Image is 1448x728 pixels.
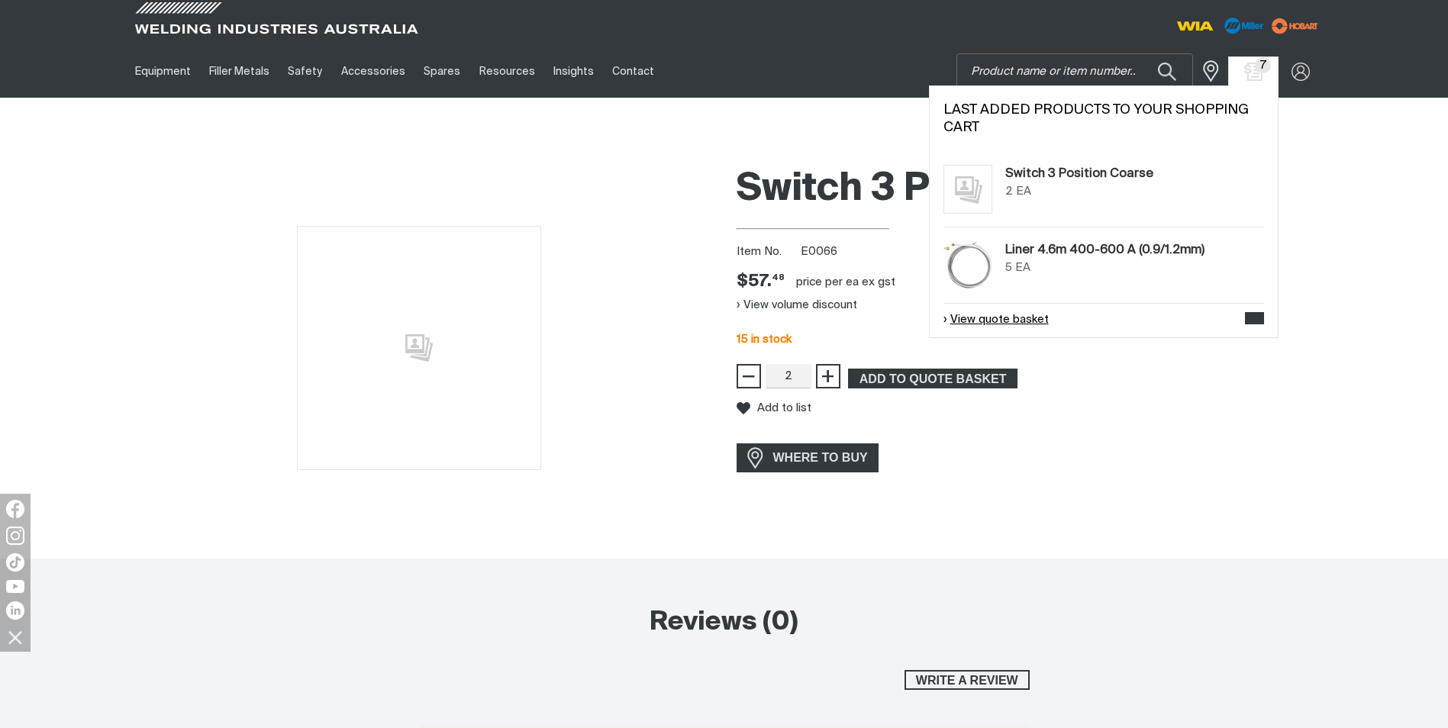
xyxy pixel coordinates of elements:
[603,45,663,98] a: Contact
[1016,183,1031,201] div: EA
[737,271,785,293] span: $57.
[1241,63,1266,81] a: Shopping cart (7 product(s))
[801,246,837,257] span: E0066
[821,363,835,389] span: +
[737,293,857,317] button: View volume discount
[1141,53,1193,89] button: Search products
[1015,259,1030,277] div: EA
[126,45,1024,98] nav: Main
[772,273,785,282] sup: 48
[796,275,859,290] div: price per EA
[2,624,28,650] img: hide socials
[848,369,1017,388] button: Add Switch 3 Position Coarse to the shopping cart
[757,401,811,414] span: Add to list
[332,45,414,98] a: Accessories
[1267,14,1323,37] img: miller
[850,369,1016,388] span: ADD TO QUOTE BASKET
[943,241,992,290] img: Liner 4.6m 400-600 A (0.9/1.2mm)
[737,165,1323,214] h1: Switch 3 Position Coarse
[544,45,603,98] a: Insights
[737,401,811,415] button: Add to list
[1005,262,1012,273] span: 5
[6,500,24,518] img: Facebook
[419,606,1030,639] h2: Reviews (0)
[943,101,1264,137] h2: Last added products to your shopping cart
[905,670,1030,690] button: Write a review
[6,580,24,593] img: YouTube
[737,333,792,345] span: 15 in stock
[737,271,785,293] div: Price
[6,553,24,572] img: TikTok
[1005,241,1205,259] a: Liner 4.6m 400-600 A (0.9/1.2mm)
[943,311,1049,329] a: View quote basket
[741,363,756,389] span: −
[6,601,24,620] img: LinkedIn
[1005,165,1153,183] a: Switch 3 Position Coarse
[414,45,469,98] a: Spares
[943,165,992,214] img: No image for this product
[737,243,798,261] span: Item No.
[737,443,879,472] a: WHERE TO BUY
[200,45,279,98] a: Filler Metals
[6,527,24,545] img: Instagram
[862,275,895,290] div: ex gst
[1255,57,1271,73] span: 7
[279,45,331,98] a: Safety
[1005,185,1013,197] span: 2
[469,45,543,98] a: Resources
[763,446,878,470] span: WHERE TO BUY
[957,54,1192,89] input: Product name or item number...
[126,45,200,98] a: Equipment
[906,670,1028,690] span: Write a review
[297,226,541,470] img: No image for this product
